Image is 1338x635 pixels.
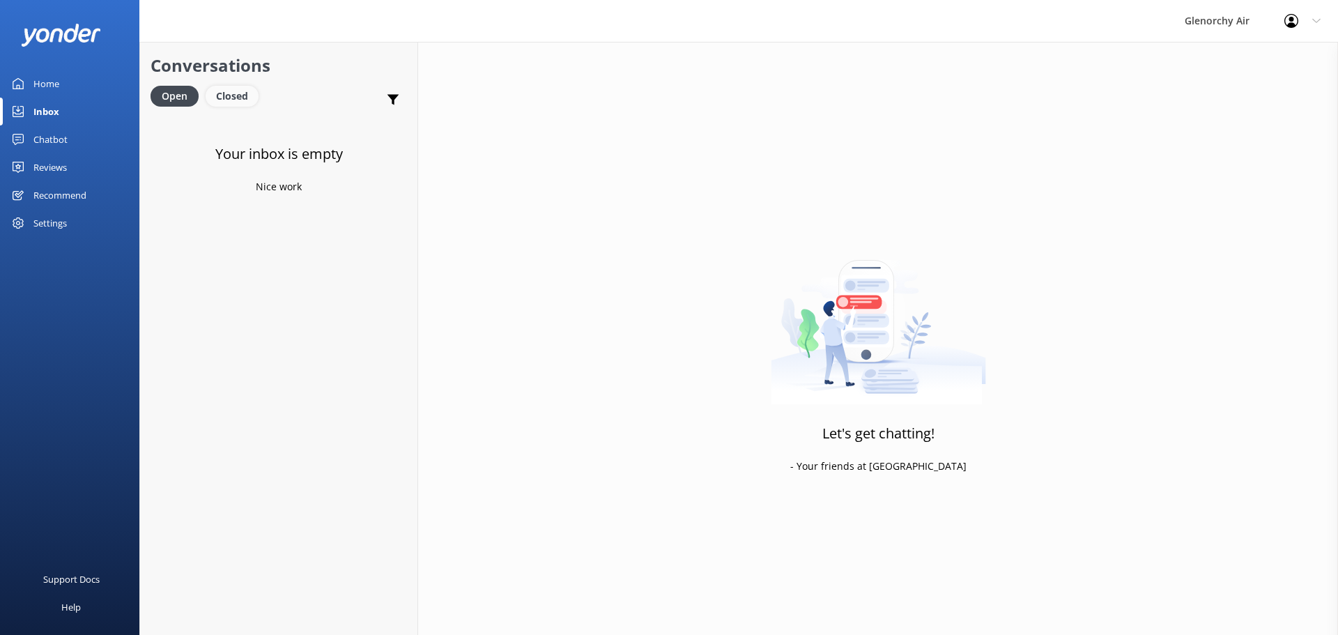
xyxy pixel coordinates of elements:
[256,179,302,194] p: Nice work
[822,422,935,445] h3: Let's get chatting!
[33,153,67,181] div: Reviews
[33,209,67,237] div: Settings
[771,231,986,405] img: artwork of a man stealing a conversation from at giant smartphone
[206,88,266,103] a: Closed
[215,143,343,165] h3: Your inbox is empty
[33,181,86,209] div: Recommend
[33,98,59,125] div: Inbox
[21,24,101,47] img: yonder-white-logo.png
[33,70,59,98] div: Home
[33,125,68,153] div: Chatbot
[61,593,81,621] div: Help
[790,459,967,474] p: - Your friends at [GEOGRAPHIC_DATA]
[151,52,407,79] h2: Conversations
[206,86,259,107] div: Closed
[151,86,199,107] div: Open
[43,565,100,593] div: Support Docs
[151,88,206,103] a: Open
